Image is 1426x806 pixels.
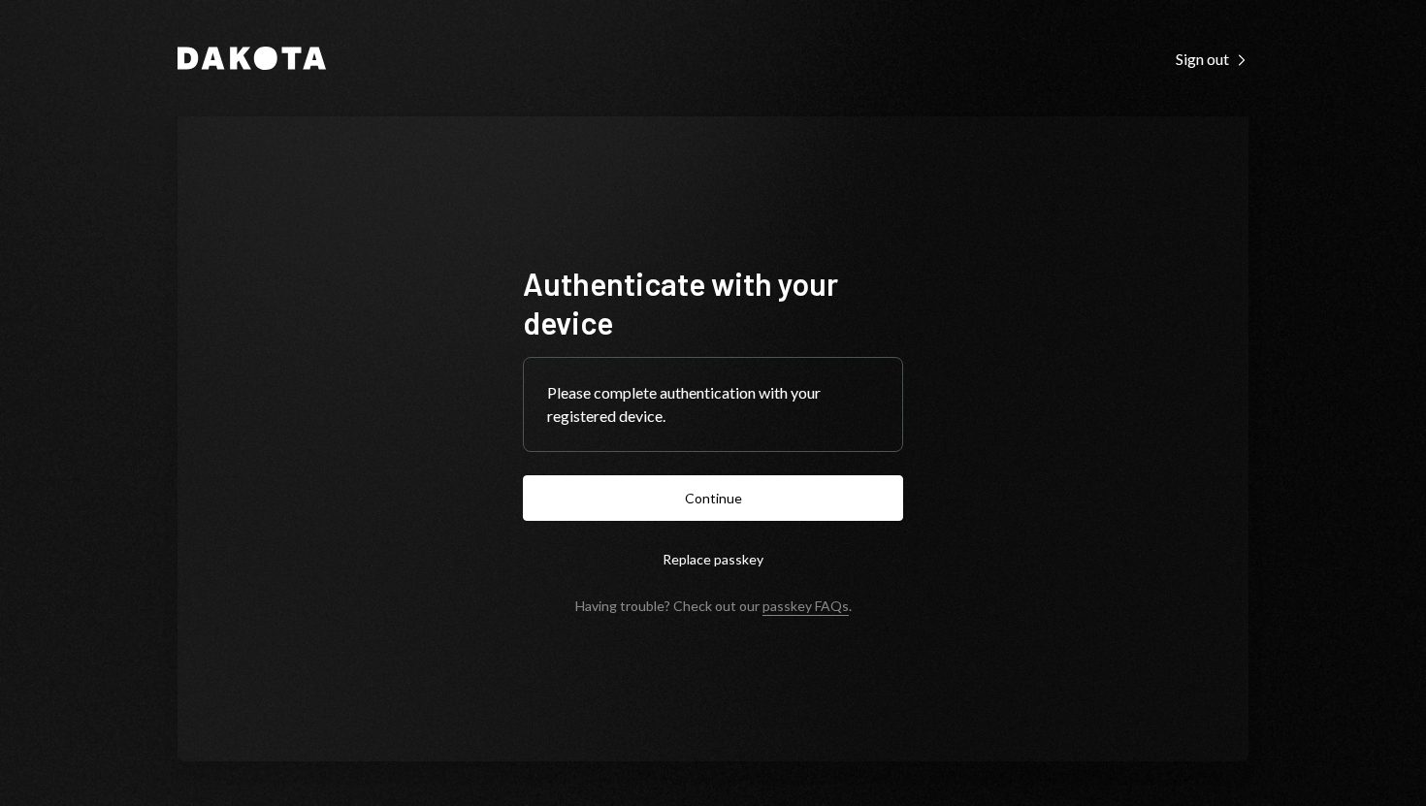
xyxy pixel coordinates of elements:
[523,475,903,521] button: Continue
[1176,48,1248,69] a: Sign out
[523,536,903,582] button: Replace passkey
[547,381,879,428] div: Please complete authentication with your registered device.
[762,597,849,616] a: passkey FAQs
[1176,49,1248,69] div: Sign out
[523,264,903,341] h1: Authenticate with your device
[575,597,852,614] div: Having trouble? Check out our .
